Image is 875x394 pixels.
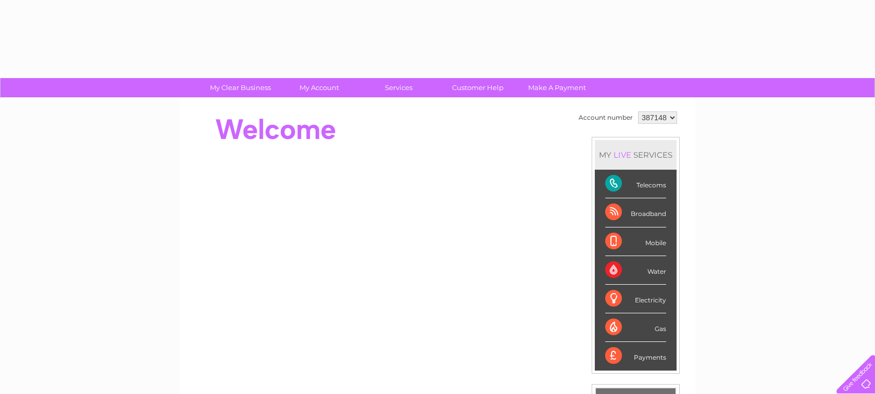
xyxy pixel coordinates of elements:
[611,150,633,160] div: LIVE
[277,78,362,97] a: My Account
[605,342,666,370] div: Payments
[605,313,666,342] div: Gas
[356,78,442,97] a: Services
[605,227,666,256] div: Mobile
[514,78,600,97] a: Make A Payment
[605,256,666,285] div: Water
[605,198,666,227] div: Broadband
[576,109,635,126] td: Account number
[197,78,283,97] a: My Clear Business
[435,78,521,97] a: Customer Help
[605,170,666,198] div: Telecoms
[595,140,677,170] div: MY SERVICES
[605,285,666,313] div: Electricity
